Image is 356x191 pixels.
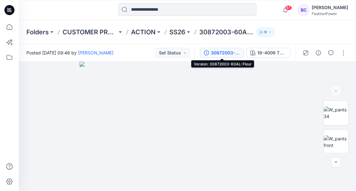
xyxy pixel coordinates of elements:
span: 61 [285,5,292,10]
img: W_pants front [324,135,348,149]
div: BC [298,4,309,16]
div: [PERSON_NAME] [312,4,348,11]
span: Posted [DATE] 09:46 by [26,49,113,56]
p: 9 [264,29,267,36]
button: 30872003-60AL-Fleur [200,48,244,58]
div: FashionPower [312,11,348,16]
a: SS26 [169,28,185,37]
button: 9 [256,28,275,37]
div: 19-4006 TPG Caviar [257,49,286,56]
img: W_pants 34 [324,106,348,120]
a: [PERSON_NAME] [78,50,113,55]
a: Folders [26,28,49,37]
a: ACTION [131,28,156,37]
button: Details [313,48,323,58]
button: 19-4006 TPG Caviar [246,48,290,58]
div: 30872003-60AL-Fleur [211,49,240,56]
a: CUSTOMER PROPOSALS [63,28,117,37]
p: 30872003-60AL-Fleur [199,28,254,37]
